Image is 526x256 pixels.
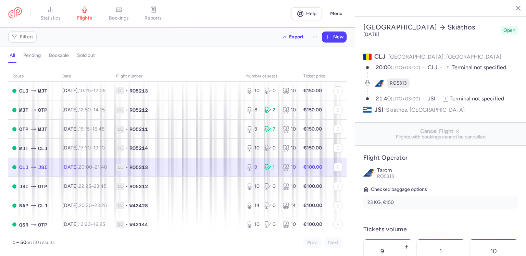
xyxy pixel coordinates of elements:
span: MJT [38,87,47,95]
span: 1L [116,202,124,209]
div: 9 [246,164,259,171]
time: [DATE] [363,32,379,37]
span: • [126,145,128,151]
div: 10 [283,221,295,228]
p: Tarom [377,167,518,173]
button: Prev. [303,237,322,248]
time: 14:15 [93,107,105,113]
div: 0 [264,221,277,228]
span: (UTC+03:00) [391,96,420,102]
span: [DATE], [62,107,105,113]
span: CLJ [38,202,47,209]
th: route [8,71,58,82]
button: Export [277,32,308,42]
time: 15:15 [79,126,90,132]
div: 10 [283,145,295,151]
span: – [79,183,107,189]
th: Ticket price [299,71,329,82]
span: [DATE], [62,221,105,227]
div: 10 [283,164,295,171]
span: CLJ [19,163,28,171]
h4: bookable [49,52,69,59]
span: flights [77,15,92,21]
div: 10 [283,107,295,113]
strong: €100.00 [303,164,322,170]
div: 10 [283,87,295,94]
span: OTP [38,221,47,229]
span: – [79,164,107,170]
strong: €150.00 [303,88,322,94]
p: 10 [490,248,497,255]
time: 16:45 [92,126,104,132]
button: Next [324,237,342,248]
span: CLJ [428,64,445,72]
time: 16:25 [93,221,105,227]
strong: €150.00 [303,145,322,151]
span: [DATE], [62,164,107,170]
a: CitizenPlane red outlined logo [8,7,22,20]
span: CLJ [19,87,28,95]
div: 0 [264,87,277,94]
div: 2 [264,107,277,113]
time: 20:00 [79,164,92,170]
span: [DATE], [62,88,105,94]
time: 20:00 [376,64,391,71]
span: RO5213 [129,87,148,94]
div: 14 [283,202,295,209]
span: T [443,96,448,101]
span: – [79,221,105,227]
span: Help [306,11,316,16]
span: • [126,126,128,133]
span: Open [503,27,515,34]
time: 10:25 [79,88,91,94]
span: MJT [19,106,28,114]
div: 10 [283,183,295,190]
span: OTP [38,183,47,190]
span: – [79,88,105,94]
span: JSI [428,95,443,103]
div: 10 [246,183,259,190]
span: 1L [116,183,124,190]
span: T [445,65,450,70]
time: 20:30 [79,203,92,208]
span: [DATE], [62,183,107,189]
button: Filters [9,32,36,42]
a: Help [291,7,322,20]
strong: €100.00 [303,183,322,189]
span: – [79,145,105,151]
span: • [126,183,128,190]
span: Export [289,34,304,39]
span: Terminal not specified [450,95,504,102]
span: 1L [116,221,124,228]
span: • [126,107,128,113]
span: RO5313 [129,164,148,171]
th: date [58,71,112,82]
span: W43144 [129,221,148,228]
h2: [GEOGRAPHIC_DATA] Skiáthos [363,23,498,32]
img: Tarom logo [363,167,374,178]
strong: €150.00 [303,126,322,132]
time: 22:25 [79,183,91,189]
div: 14 [246,202,259,209]
span: on 50 results [26,240,55,245]
span: – [79,203,107,208]
span: W43428 [129,202,148,209]
span: OTP [38,106,47,114]
h4: Tickets volume [363,225,518,233]
span: (UTC+03:00) [391,65,420,71]
div: 10 [283,126,295,133]
a: reports [136,6,170,21]
span: JSI [38,163,47,171]
span: statistics [40,15,61,21]
div: 10 [246,221,259,228]
span: 1L [116,145,124,151]
div: 0 [264,183,277,190]
span: Skiáthos, [GEOGRAPHIC_DATA] [386,106,465,114]
div: 7 [264,126,277,133]
span: JSI [374,106,383,114]
span: 1L [116,126,124,133]
figure: RO airline logo [375,78,384,88]
span: New [333,34,343,40]
strong: €150.00 [303,107,322,113]
span: RO5312 [129,183,148,190]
